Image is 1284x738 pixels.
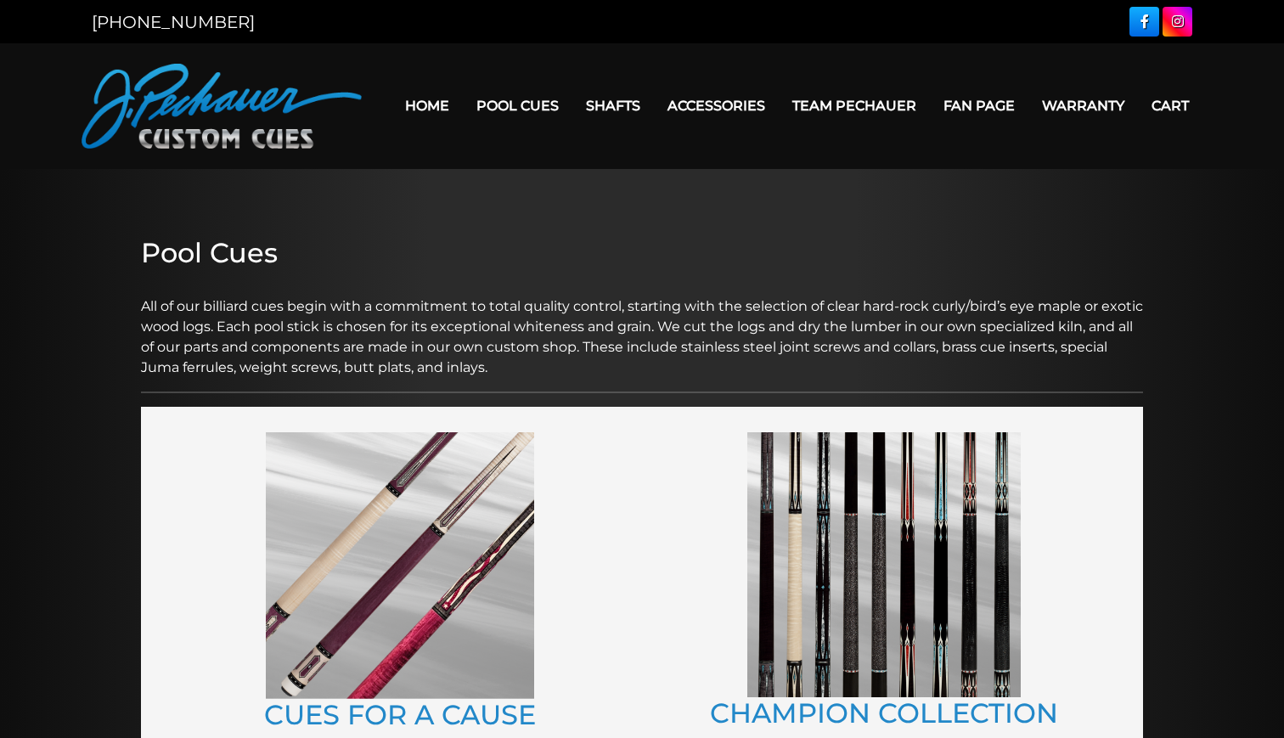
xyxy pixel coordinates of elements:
[1138,84,1202,127] a: Cart
[1028,84,1138,127] a: Warranty
[264,698,536,731] a: CUES FOR A CAUSE
[391,84,463,127] a: Home
[779,84,930,127] a: Team Pechauer
[141,276,1143,378] p: All of our billiard cues begin with a commitment to total quality control, starting with the sele...
[572,84,654,127] a: Shafts
[92,12,255,32] a: [PHONE_NUMBER]
[82,64,362,149] img: Pechauer Custom Cues
[930,84,1028,127] a: Fan Page
[710,696,1058,730] a: CHAMPION COLLECTION
[141,237,1143,269] h2: Pool Cues
[463,84,572,127] a: Pool Cues
[654,84,779,127] a: Accessories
